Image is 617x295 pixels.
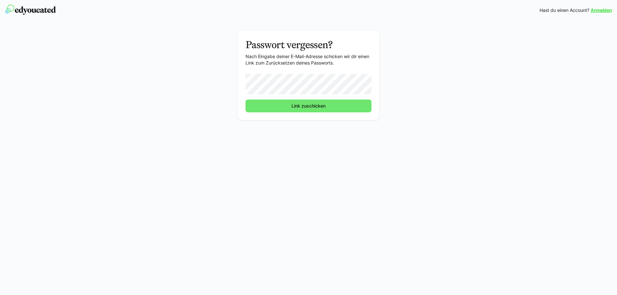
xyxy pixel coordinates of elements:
[246,53,371,66] p: Nach Eingabe deiner E-Mail-Adresse schicken wir dir einen Link zum Zurücksetzen deines Passworts.
[246,100,371,112] button: Link zuschicken
[5,4,56,15] img: edyoucated
[246,39,371,51] h3: Passwort vergessen?
[591,7,612,13] a: Anmelden
[291,103,326,109] span: Link zuschicken
[540,7,589,13] span: Hast du einen Account?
